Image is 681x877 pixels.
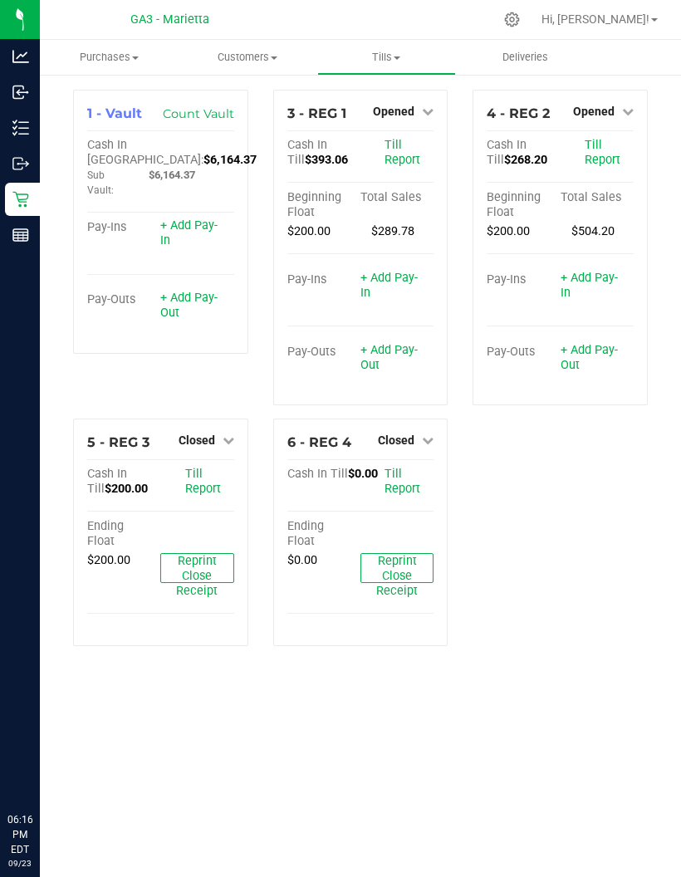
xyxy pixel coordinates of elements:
[541,12,649,26] span: Hi, [PERSON_NAME]!
[480,50,571,65] span: Deliveries
[504,153,547,167] span: $268.20
[149,169,195,181] span: $6,164.37
[561,271,618,300] a: + Add Pay-In
[287,553,317,567] span: $0.00
[87,220,160,235] div: Pay-Ins
[12,191,29,208] inline-svg: Retail
[376,554,418,598] span: Reprint Close Receipt
[87,553,130,567] span: $200.00
[179,40,317,75] a: Customers
[87,519,160,549] div: Ending Float
[360,190,434,205] div: Total Sales
[12,84,29,100] inline-svg: Inbound
[348,467,378,481] span: $0.00
[487,105,550,121] span: 4 - REG 2
[12,155,29,172] inline-svg: Outbound
[105,482,148,496] span: $200.00
[287,272,360,287] div: Pay-Ins
[160,291,218,320] a: + Add Pay-Out
[40,50,179,65] span: Purchases
[87,292,160,307] div: Pay-Outs
[360,343,418,372] a: + Add Pay-Out
[12,48,29,65] inline-svg: Analytics
[160,553,233,583] button: Reprint Close Receipt
[179,434,215,447] span: Closed
[179,50,316,65] span: Customers
[12,227,29,243] inline-svg: Reports
[585,138,620,167] a: Till Report
[371,224,414,238] span: $289.78
[502,12,522,27] div: Manage settings
[287,224,331,238] span: $200.00
[40,40,179,75] a: Purchases
[287,105,346,121] span: 3 - REG 1
[487,272,560,287] div: Pay-Ins
[87,434,149,450] span: 5 - REG 3
[203,153,257,167] span: $6,164.37
[360,553,434,583] button: Reprint Close Receipt
[305,153,348,167] span: $393.06
[317,40,456,75] a: Tills
[160,218,218,247] a: + Add Pay-In
[571,224,615,238] span: $504.20
[87,169,114,196] span: Sub Vault:
[561,343,618,372] a: + Add Pay-Out
[287,467,348,481] span: Cash In Till
[573,105,615,118] span: Opened
[487,224,530,238] span: $200.00
[287,190,360,220] div: Beginning Float
[561,190,634,205] div: Total Sales
[456,40,595,75] a: Deliveries
[7,857,32,870] p: 09/23
[487,190,560,220] div: Beginning Float
[287,345,360,360] div: Pay-Outs
[17,744,66,794] iframe: Resource center
[385,467,420,496] a: Till Report
[487,138,527,167] span: Cash In Till
[287,434,351,450] span: 6 - REG 4
[318,50,455,65] span: Tills
[487,345,560,360] div: Pay-Outs
[385,138,420,167] a: Till Report
[130,12,209,27] span: GA3 - Marietta
[378,434,414,447] span: Closed
[87,105,142,121] span: 1 - Vault
[360,271,418,300] a: + Add Pay-In
[373,105,414,118] span: Opened
[87,467,127,496] span: Cash In Till
[176,554,218,598] span: Reprint Close Receipt
[163,106,234,121] a: Count Vault
[287,519,360,549] div: Ending Float
[12,120,29,136] inline-svg: Inventory
[287,138,327,167] span: Cash In Till
[185,467,221,496] a: Till Report
[87,138,203,167] span: Cash In [GEOGRAPHIC_DATA]:
[7,812,32,857] p: 06:16 PM EDT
